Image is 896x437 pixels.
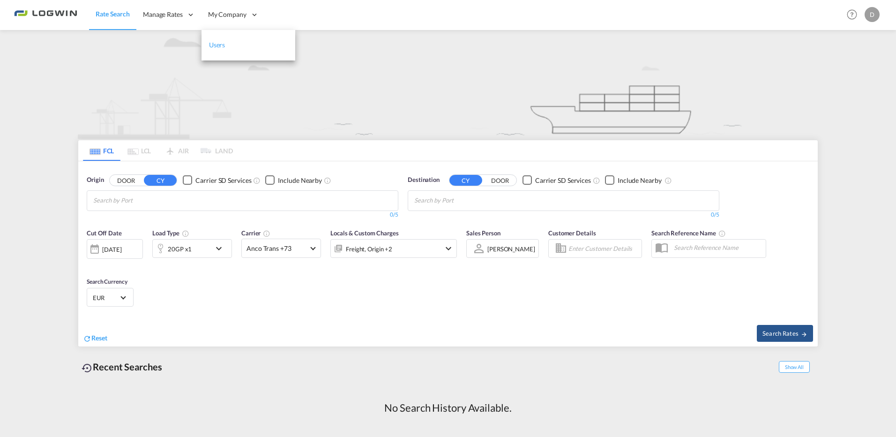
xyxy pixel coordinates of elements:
[143,10,183,19] span: Manage Rates
[87,211,398,219] div: 0/5
[202,30,295,60] a: Users
[110,175,142,186] button: DOOR
[844,7,860,23] span: Help
[844,7,865,23] div: Help
[96,10,130,18] span: Rate Search
[91,334,107,342] span: Reset
[484,175,516,186] button: DOOR
[87,278,127,285] span: Search Currency
[865,7,880,22] div: D
[548,229,596,237] span: Customer Details
[213,243,229,254] md-icon: icon-chevron-down
[384,401,511,415] div: No Search History Available.
[330,229,399,237] span: Locals & Custom Charges
[265,175,322,185] md-checkbox: Checkbox No Ink
[605,175,662,185] md-checkbox: Checkbox No Ink
[449,175,482,186] button: CY
[324,177,331,184] md-icon: Unchecked: Ignores neighbouring ports when fetching rates.Checked : Includes neighbouring ports w...
[92,191,186,208] md-chips-wrap: Chips container with autocompletion. Enter the text area, type text to search, and then use the u...
[144,175,177,186] button: CY
[779,361,810,373] span: Show All
[466,229,500,237] span: Sales Person
[102,245,121,254] div: [DATE]
[14,4,77,25] img: bc73a0e0d8c111efacd525e4c8ad7d32.png
[408,175,440,185] span: Destination
[718,230,726,237] md-icon: Your search will be saved by the below given name
[414,193,503,208] input: Search by Port
[568,241,639,256] input: Enter Customer Details
[83,334,91,343] md-icon: icon-refresh
[523,175,591,185] md-checkbox: Checkbox No Ink
[762,330,807,337] span: Search Rates
[486,242,536,256] md-select: Sales Person: Diana Naths
[651,229,726,237] span: Search Reference Name
[78,356,166,377] div: Recent Searches
[182,230,189,237] md-icon: icon-information-outline
[665,177,672,184] md-icon: Unchecked: Ignores neighbouring ports when fetching rates.Checked : Includes neighbouring ports w...
[87,229,122,237] span: Cut Off Date
[83,333,107,344] div: icon-refreshReset
[209,41,225,49] span: Users
[152,229,189,237] span: Load Type
[253,177,261,184] md-icon: Unchecked: Search for CY (Container Yard) services for all selected carriers.Checked : Search for...
[535,176,591,185] div: Carrier SD Services
[152,239,232,258] div: 20GP x1icon-chevron-down
[87,175,104,185] span: Origin
[487,245,535,253] div: [PERSON_NAME]
[408,211,719,219] div: 0/5
[413,191,507,208] md-chips-wrap: Chips container with autocompletion. Enter the text area, type text to search, and then use the u...
[82,362,93,374] md-icon: icon-backup-restore
[195,176,251,185] div: Carrier SD Services
[208,10,246,19] span: My Company
[593,177,600,184] md-icon: Unchecked: Search for CY (Container Yard) services for all selected carriers.Checked : Search for...
[278,176,322,185] div: Include Nearby
[78,30,818,139] img: new-FCL.png
[263,230,270,237] md-icon: The selected Trucker/Carrierwill be displayed in the rate results If the rates are from another f...
[87,239,143,259] div: [DATE]
[801,331,807,338] md-icon: icon-arrow-right
[443,243,454,254] md-icon: icon-chevron-down
[330,239,457,258] div: Freight Origin Destination Factory Stuffingicon-chevron-down
[183,175,251,185] md-checkbox: Checkbox No Ink
[93,193,182,208] input: Search by Port
[87,258,94,271] md-datepicker: Select
[246,244,307,253] span: Anco Trans +73
[92,291,128,304] md-select: Select Currency: € EUREuro
[83,140,233,161] md-pagination-wrapper: Use the left and right arrow keys to navigate between tabs
[618,176,662,185] div: Include Nearby
[346,242,392,256] div: Freight Origin Destination Factory Stuffing
[93,294,119,302] span: EUR
[669,241,766,255] input: Search Reference Name
[78,161,818,347] div: OriginDOOR CY Checkbox No InkUnchecked: Search for CY (Container Yard) services for all selected ...
[83,140,120,161] md-tab-item: FCL
[241,229,270,237] span: Carrier
[168,242,192,256] div: 20GP x1
[757,325,813,342] button: Search Ratesicon-arrow-right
